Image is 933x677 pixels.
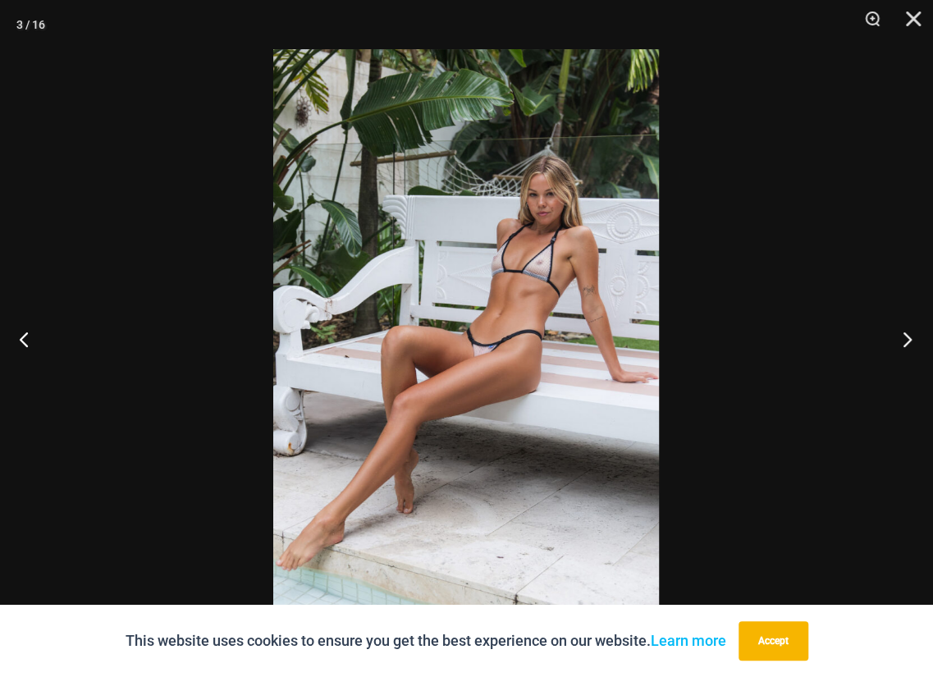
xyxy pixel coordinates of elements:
a: Learn more [651,632,726,649]
div: 3 / 16 [16,12,45,37]
img: Trade Winds IvoryInk 317 Top 469 Thong 09 [273,49,659,628]
button: Next [871,298,933,380]
p: This website uses cookies to ensure you get the best experience on our website. [126,629,726,653]
button: Accept [739,621,808,661]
